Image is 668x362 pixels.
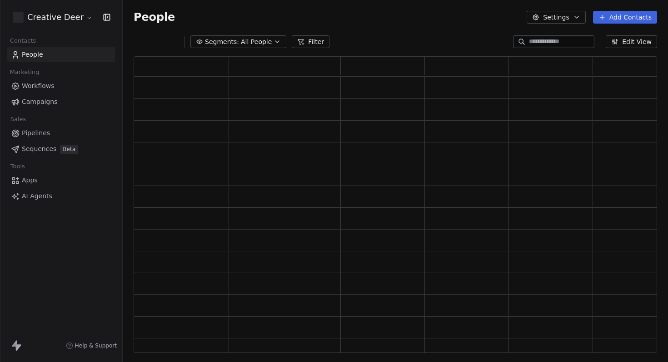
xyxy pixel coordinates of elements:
span: Beta [60,145,78,154]
a: Campaigns [7,94,115,109]
span: Tools [6,160,29,173]
span: All People [241,37,272,47]
span: Help & Support [75,342,117,349]
span: Campaigns [22,97,57,107]
span: Segments: [205,37,239,47]
a: Workflows [7,78,115,93]
a: AI Agents [7,189,115,204]
span: Marketing [6,65,43,79]
a: People [7,47,115,62]
span: Apps [22,176,38,185]
button: Settings [527,11,585,24]
span: People [22,50,43,59]
span: Pipelines [22,128,50,138]
a: Help & Support [66,342,117,349]
button: Filter [292,35,329,48]
span: Creative Deer [27,11,84,23]
span: People [134,10,175,24]
span: Sales [6,113,30,126]
button: Creative Deer [11,10,95,25]
button: Edit View [606,35,657,48]
a: SequencesBeta [7,142,115,157]
span: Workflows [22,81,55,91]
span: Contacts [6,34,40,48]
span: AI Agents [22,191,52,201]
a: Pipelines [7,126,115,141]
a: Apps [7,173,115,188]
span: Sequences [22,144,56,154]
button: Add Contacts [593,11,657,24]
